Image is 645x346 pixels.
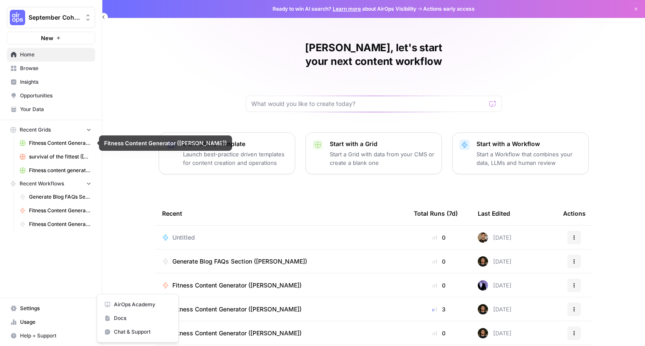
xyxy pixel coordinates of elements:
[476,150,581,167] p: Start a Workflow that combines your data, LLMs and human review
[478,256,488,267] img: yb40j7jvyap6bv8k3d2kukw6raee
[101,325,175,339] button: Chat & Support
[330,140,435,148] p: Start with a Grid
[7,302,95,315] a: Settings
[478,280,488,290] img: gx5re2im8333ev5sz1r7isrbl6e6
[478,202,510,225] div: Last Edited
[29,167,91,174] span: Fitness content generator ([PERSON_NAME])
[7,48,95,62] a: Home
[172,329,302,337] span: Fitness Content Generator ([PERSON_NAME])
[162,233,400,242] a: Untitled
[414,233,464,242] div: 0
[114,314,171,322] span: Docs
[20,78,91,86] span: Insights
[305,132,442,174] button: Start with a GridStart a Grid with data from your CMS or create a blank one
[20,305,91,312] span: Settings
[183,150,288,167] p: Launch best-practice driven templates for content creation and operations
[414,202,458,225] div: Total Runs (7d)
[20,332,91,340] span: Help + Support
[478,280,511,290] div: [DATE]
[114,328,171,336] span: Chat & Support
[183,140,288,148] p: Start with a Template
[101,298,175,311] a: AirOps Academy
[7,7,95,28] button: Workspace: September Cohort
[16,204,95,217] a: Fitness Content Generator ([PERSON_NAME])
[20,126,51,134] span: Recent Grids
[29,13,80,22] span: September Cohort
[172,257,307,266] span: Generate Blog FAQs Section ([PERSON_NAME])
[478,304,488,314] img: yb40j7jvyap6bv8k3d2kukw6raee
[172,281,302,290] span: Fitness Content Generator ([PERSON_NAME])
[7,62,95,75] a: Browse
[16,217,95,231] a: Fitness Content Generator ([PERSON_NAME])
[7,177,95,190] button: Recent Workflows
[273,5,416,13] span: Ready to win AI search? about AirOps Visibility
[478,328,488,338] img: yb40j7jvyap6bv8k3d2kukw6raee
[476,140,581,148] p: Start with a Workflow
[16,164,95,177] a: Fitness content generator ([PERSON_NAME])
[333,6,361,12] a: Learn more
[414,329,464,337] div: 0
[16,136,95,150] a: Fitness Content Generator ([PERSON_NAME])
[114,301,171,308] span: AirOps Academy
[20,65,91,72] span: Browse
[7,329,95,343] button: Help + Support
[101,311,175,325] a: Docs
[7,103,95,116] a: Your Data
[478,232,488,243] img: 36rz0nf6lyfqsoxlb67712aiq2cf
[10,10,25,25] img: September Cohort Logo
[29,139,91,147] span: Fitness Content Generator ([PERSON_NAME])
[162,257,400,266] a: Generate Blog FAQs Section ([PERSON_NAME])
[20,180,64,188] span: Recent Workflows
[20,51,91,59] span: Home
[20,92,91,100] span: Opportunities
[172,305,302,314] span: Fitness Content Generator ([PERSON_NAME])
[41,34,53,42] span: New
[7,32,95,44] button: New
[29,220,91,228] span: Fitness Content Generator ([PERSON_NAME])
[16,190,95,204] a: Generate Blog FAQs Section ([PERSON_NAME])
[162,305,400,314] a: Fitness Content Generator ([PERSON_NAME])
[29,153,91,161] span: survival of the fittest ([PERSON_NAME])
[172,233,195,242] span: Untitled
[20,318,91,326] span: Usage
[7,315,95,329] a: Usage
[162,329,400,337] a: Fitness Content Generator ([PERSON_NAME])
[162,281,400,290] a: Fitness Content Generator ([PERSON_NAME])
[29,207,91,214] span: Fitness Content Generator ([PERSON_NAME])
[478,232,511,243] div: [DATE]
[251,100,486,108] input: What would you like to create today?
[563,202,586,225] div: Actions
[7,75,95,89] a: Insights
[414,281,464,290] div: 0
[423,5,475,13] span: Actions early access
[478,256,511,267] div: [DATE]
[414,305,464,314] div: 3
[7,123,95,136] button: Recent Grids
[7,89,95,103] a: Opportunities
[162,202,400,225] div: Recent
[29,193,91,201] span: Generate Blog FAQs Section ([PERSON_NAME])
[330,150,435,167] p: Start a Grid with data from your CMS or create a blank one
[20,106,91,113] span: Your Data
[97,294,179,343] div: Help + Support
[16,150,95,164] a: survival of the fittest ([PERSON_NAME])
[414,257,464,266] div: 0
[246,41,502,68] h1: [PERSON_NAME], let's start your next content workflow
[159,132,295,174] button: Start with a TemplateLaunch best-practice driven templates for content creation and operations
[452,132,589,174] button: Start with a WorkflowStart a Workflow that combines your data, LLMs and human review
[478,328,511,338] div: [DATE]
[478,304,511,314] div: [DATE]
